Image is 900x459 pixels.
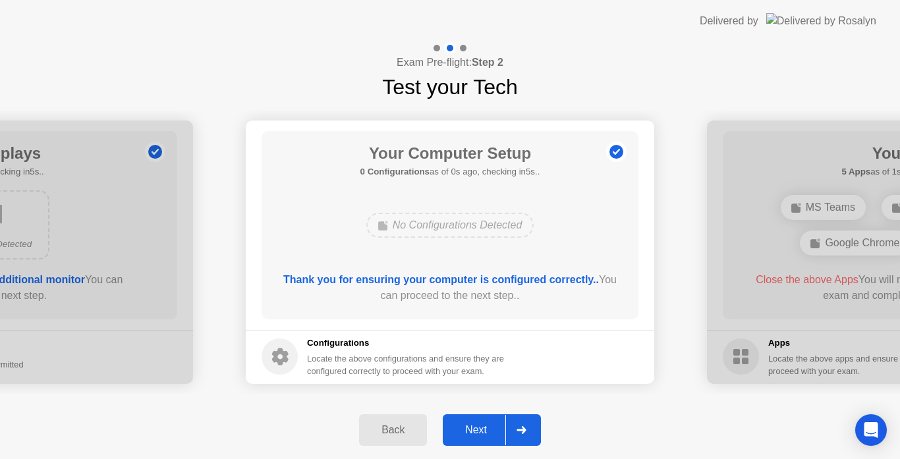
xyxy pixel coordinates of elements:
div: No Configurations Detected [366,213,534,238]
img: Delivered by Rosalyn [766,13,876,28]
b: Thank you for ensuring your computer is configured correctly.. [283,274,599,285]
div: Delivered by [700,13,758,29]
h5: Configurations [307,337,507,350]
b: Step 2 [472,57,503,68]
button: Next [443,414,541,446]
b: 0 Configurations [360,167,430,176]
div: Back [363,424,423,436]
div: You can proceed to the next step.. [281,272,620,304]
h4: Exam Pre-flight: [397,55,503,70]
h1: Your Computer Setup [360,142,540,165]
div: Open Intercom Messenger [855,414,887,446]
button: Back [359,414,427,446]
div: Locate the above configurations and ensure they are configured correctly to proceed with your exam. [307,352,507,377]
h1: Test your Tech [382,71,518,103]
div: Next [447,424,505,436]
h5: as of 0s ago, checking in5s.. [360,165,540,178]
